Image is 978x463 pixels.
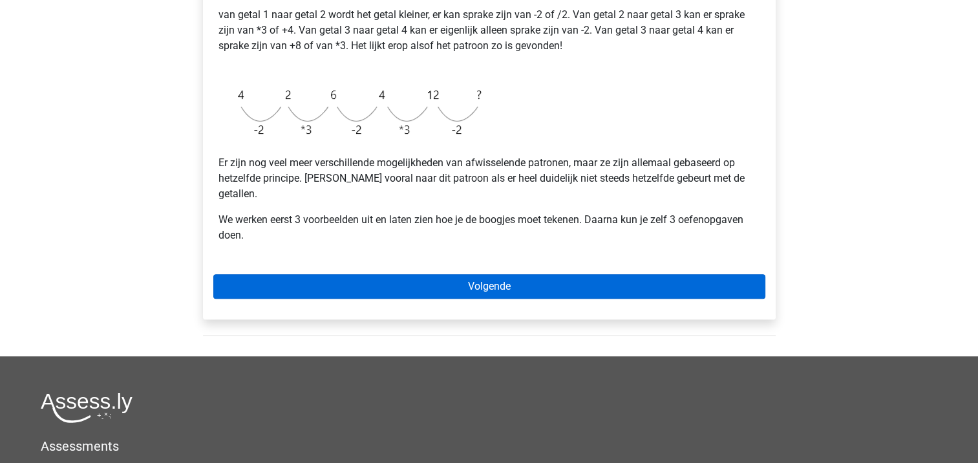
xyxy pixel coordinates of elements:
p: We werken eerst 3 voorbeelden uit en laten zien hoe je de boogjes moet tekenen. Daarna kun je zel... [218,212,760,243]
p: van getal 1 naar getal 2 wordt het getal kleiner, er kan sprake zijn van -2 of /2. Van getal 2 na... [218,7,760,69]
a: Volgende [213,274,765,299]
p: Er zijn nog veel meer verschillende mogelijkheden van afwisselende patronen, maar ze zijn allemaa... [218,155,760,202]
img: Alternating_Example_intro_2.png [218,80,488,145]
img: Assessly logo [41,393,133,423]
h5: Assessments [41,438,937,454]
